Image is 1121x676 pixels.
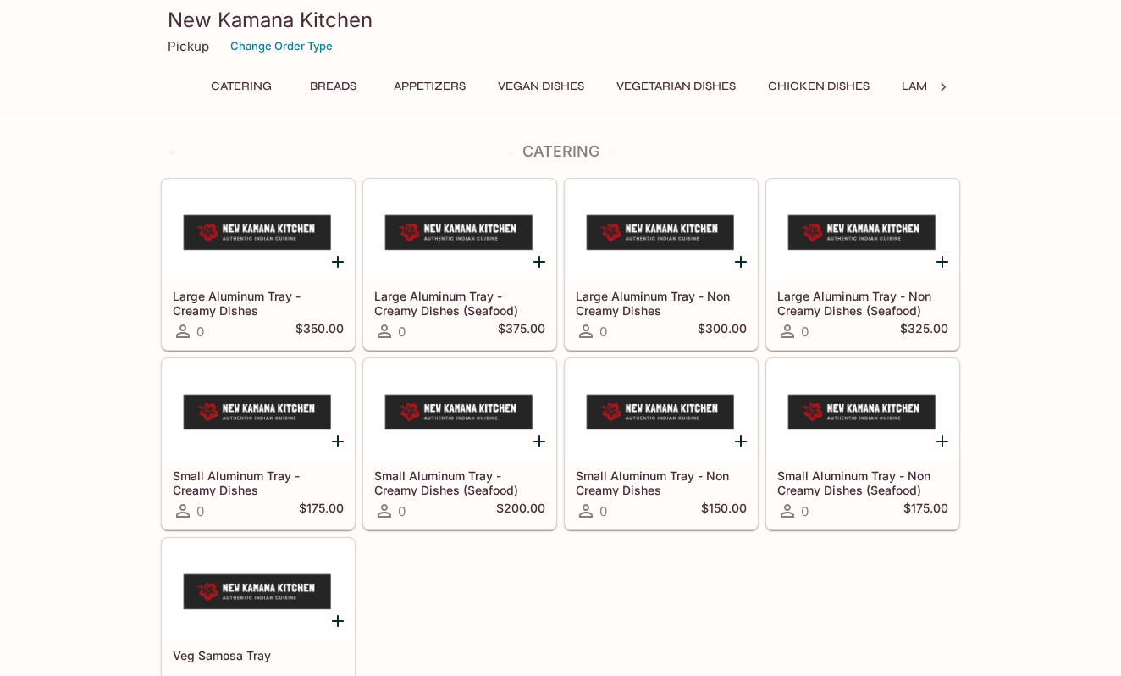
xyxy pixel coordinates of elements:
button: Change Order Type [223,33,340,59]
h5: Large Aluminum Tray - Creamy Dishes [173,289,344,317]
h5: $150.00 [701,501,747,521]
div: Small Aluminum Tray - Non Creamy Dishes [566,359,757,461]
button: Lamb Dishes [892,75,989,98]
h5: $300.00 [698,321,747,341]
span: 0 [599,324,607,340]
h5: $200.00 [496,501,545,521]
h4: Catering [161,142,960,161]
a: Small Aluminum Tray - Creamy Dishes (Seafood)0$200.00 [363,358,556,529]
h5: Large Aluminum Tray - Creamy Dishes (Seafood) [374,289,545,317]
a: Small Aluminum Tray - Creamy Dishes0$175.00 [162,358,355,529]
button: Add Small Aluminum Tray - Creamy Dishes [327,430,348,452]
h5: Large Aluminum Tray - Non Creamy Dishes (Seafood) [777,289,948,317]
h5: $325.00 [900,321,948,341]
a: Small Aluminum Tray - Non Creamy Dishes (Seafood)0$175.00 [766,358,959,529]
span: 0 [599,503,607,519]
span: 0 [196,503,204,519]
span: 0 [801,503,809,519]
button: Add Large Aluminum Tray - Creamy Dishes (Seafood) [528,251,549,272]
a: Large Aluminum Tray - Non Creamy Dishes (Seafood)0$325.00 [766,179,959,350]
div: Large Aluminum Tray - Creamy Dishes (Seafood) [364,180,555,281]
div: Small Aluminum Tray - Creamy Dishes (Seafood) [364,359,555,461]
a: Large Aluminum Tray - Creamy Dishes (Seafood)0$375.00 [363,179,556,350]
span: 0 [398,324,406,340]
button: Add Small Aluminum Tray - Non Creamy Dishes [730,430,751,452]
div: Small Aluminum Tray - Creamy Dishes [163,359,354,461]
div: Small Aluminum Tray - Non Creamy Dishes (Seafood) [767,359,958,461]
button: Add Small Aluminum Tray - Creamy Dishes (Seafood) [528,430,549,452]
h5: Small Aluminum Tray - Non Creamy Dishes [576,468,747,496]
button: Chicken Dishes [759,75,879,98]
button: Add Large Aluminum Tray - Non Creamy Dishes [730,251,751,272]
h5: Small Aluminum Tray - Creamy Dishes [173,468,344,496]
span: 0 [196,324,204,340]
button: Breads [295,75,371,98]
span: 0 [801,324,809,340]
h5: Small Aluminum Tray - Non Creamy Dishes (Seafood) [777,468,948,496]
h5: Large Aluminum Tray - Non Creamy Dishes [576,289,747,317]
button: Appetizers [384,75,475,98]
button: Add Large Aluminum Tray - Non Creamy Dishes (Seafood) [931,251,953,272]
button: Add Large Aluminum Tray - Creamy Dishes [327,251,348,272]
h5: $175.00 [903,501,948,521]
button: Add Veg Samosa Tray [327,610,348,631]
div: Veg Samosa Tray [163,539,354,640]
h5: $375.00 [498,321,545,341]
button: Vegan Dishes [489,75,594,98]
div: Large Aluminum Tray - Non Creamy Dishes [566,180,757,281]
h5: $350.00 [295,321,344,341]
h5: Small Aluminum Tray - Creamy Dishes (Seafood) [374,468,545,496]
h5: $175.00 [299,501,344,521]
p: Pickup [168,38,209,54]
button: Catering [202,75,281,98]
div: Large Aluminum Tray - Non Creamy Dishes (Seafood) [767,180,958,281]
a: Large Aluminum Tray - Non Creamy Dishes0$300.00 [565,179,758,350]
span: 0 [398,503,406,519]
a: Large Aluminum Tray - Creamy Dishes0$350.00 [162,179,355,350]
a: Small Aluminum Tray - Non Creamy Dishes0$150.00 [565,358,758,529]
button: Add Small Aluminum Tray - Non Creamy Dishes (Seafood) [931,430,953,452]
div: Large Aluminum Tray - Creamy Dishes [163,180,354,281]
button: Vegetarian Dishes [607,75,745,98]
h5: Veg Samosa Tray [173,648,344,662]
h3: New Kamana Kitchen [168,7,953,33]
